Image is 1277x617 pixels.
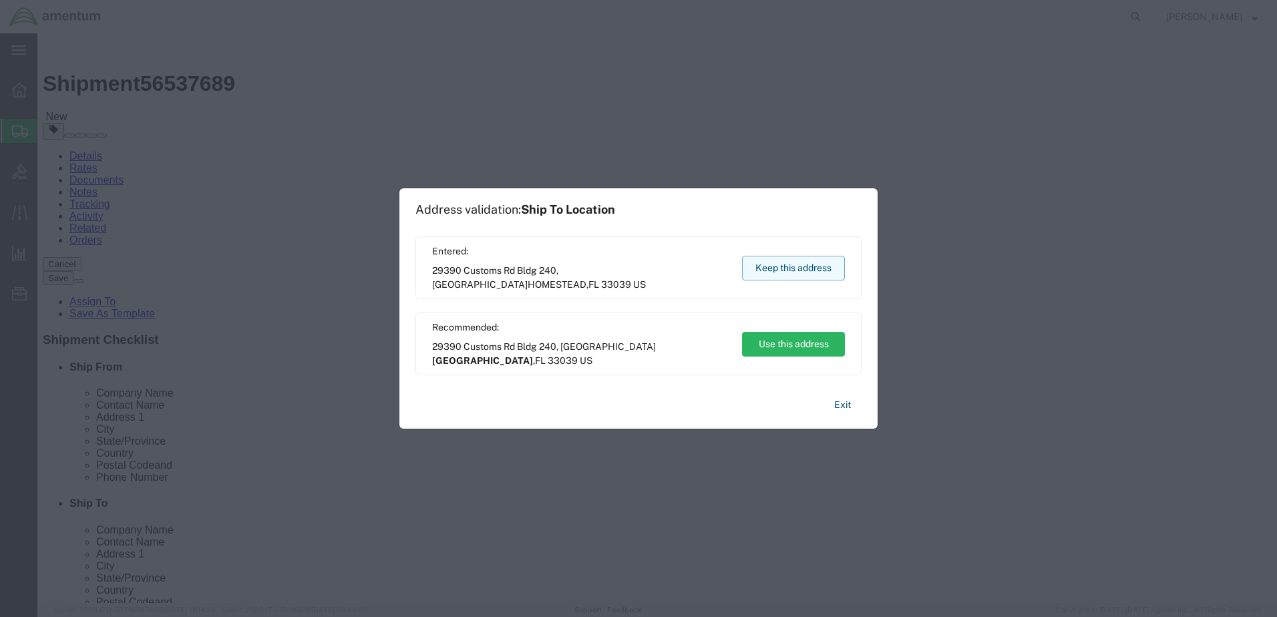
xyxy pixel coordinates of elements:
[601,279,631,290] span: 33039
[432,264,729,292] span: 29390 Customs Rd Bldg 240, [GEOGRAPHIC_DATA] ,
[432,321,729,335] span: Recommended:
[432,340,729,368] span: 29390 Customs Rd Bldg 240, [GEOGRAPHIC_DATA] ,
[432,244,729,258] span: Entered:
[824,393,862,417] button: Exit
[588,279,599,290] span: FL
[580,355,592,366] span: US
[528,279,586,290] span: HOMESTEAD
[521,202,615,216] span: Ship To Location
[432,355,533,366] span: [GEOGRAPHIC_DATA]
[742,332,845,357] button: Use this address
[548,355,578,366] span: 33039
[535,355,546,366] span: FL
[415,202,615,217] h1: Address validation:
[742,256,845,280] button: Keep this address
[633,279,646,290] span: US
